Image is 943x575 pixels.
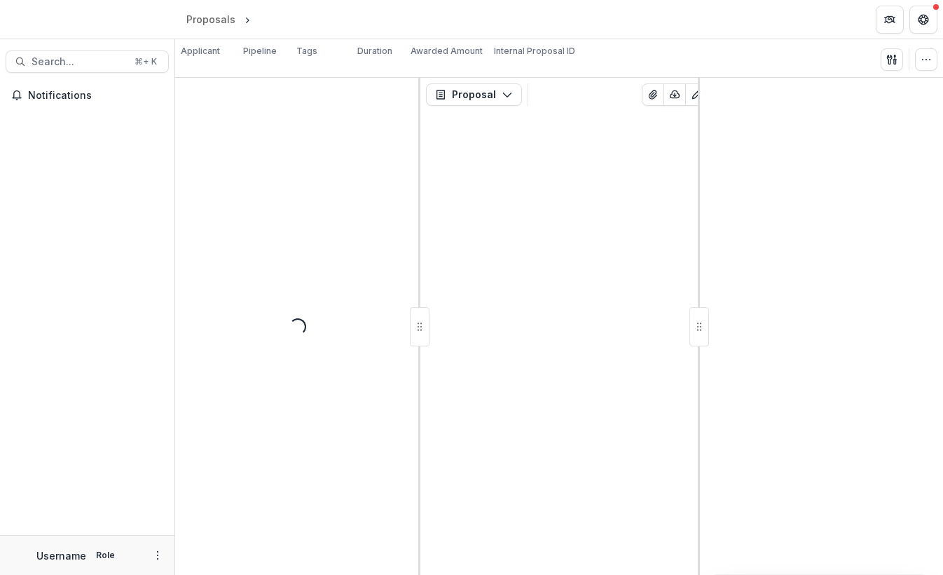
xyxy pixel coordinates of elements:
span: Search... [32,56,126,68]
p: Tags [296,45,317,57]
button: Proposal [426,83,522,106]
button: Search... [6,50,169,73]
p: Awarded Amount [411,45,483,57]
button: View Attached Files [642,83,664,106]
button: Get Help [909,6,937,34]
button: Notifications [6,84,169,107]
p: Pipeline [243,45,277,57]
div: ⌘ + K [132,54,160,69]
p: Applicant [181,45,220,57]
button: More [149,547,166,564]
p: Internal Proposal ID [494,45,575,57]
p: Role [92,549,119,562]
span: Notifications [28,90,163,102]
button: Edit as form [685,83,708,106]
p: Duration [357,45,392,57]
button: Partners [876,6,904,34]
nav: breadcrumb [181,9,313,29]
a: Proposals [181,9,241,29]
p: Username [36,548,86,563]
div: Proposals [186,12,235,27]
